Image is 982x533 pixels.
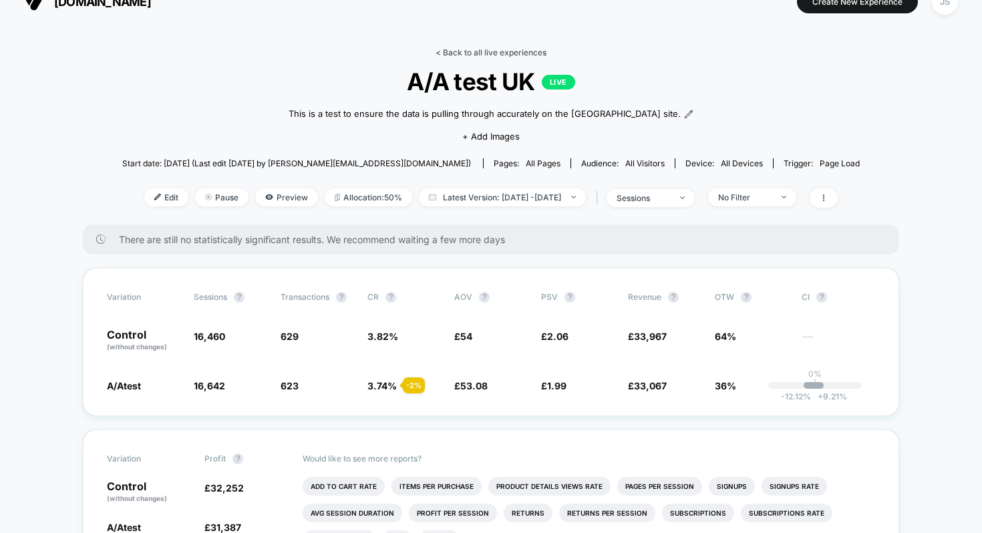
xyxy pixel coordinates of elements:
li: Items Per Purchase [391,477,482,496]
button: ? [234,292,244,303]
li: Signups [709,477,755,496]
span: A/Atest [107,380,141,391]
span: There are still no statistically significant results. We recommend waiting a few more days [119,234,872,245]
li: Avg Session Duration [303,504,402,522]
p: | [814,379,816,389]
p: LIVE [542,75,575,90]
li: Add To Cart Rate [303,477,385,496]
span: £ [541,380,566,391]
li: Subscriptions Rate [741,504,832,522]
span: A/A test UK [159,67,822,96]
span: £ [454,331,472,342]
span: (without changes) [107,494,167,502]
span: Page Load [820,158,860,168]
li: Profit Per Session [409,504,497,522]
span: CR [367,292,379,302]
span: 3.82 % [367,331,398,342]
span: 32,252 [210,482,244,494]
span: £ [628,380,667,391]
p: 0% [808,369,822,379]
span: 3.74 % [367,380,397,391]
span: Variation [107,454,180,464]
span: 54 [460,331,472,342]
p: Control [107,481,191,504]
li: Returns [504,504,552,522]
span: + Add Images [462,131,520,142]
span: 16,642 [194,380,225,391]
span: Variation [107,292,180,303]
span: (without changes) [107,343,167,351]
img: end [571,196,576,198]
li: Signups Rate [762,477,827,496]
div: No Filter [718,192,772,202]
span: 53.08 [460,380,488,391]
span: Revenue [628,292,661,302]
span: 36% [715,380,736,391]
span: 629 [281,331,299,342]
img: edit [154,194,161,200]
li: Returns Per Session [559,504,655,522]
span: Edit [144,188,188,206]
div: sessions [617,193,670,203]
span: OTW [715,292,788,303]
span: 33,967 [634,331,667,342]
span: Pause [195,188,249,206]
span: 1.99 [547,380,566,391]
img: end [782,196,786,198]
span: 33,067 [634,380,667,391]
span: £ [454,380,488,391]
span: + [818,391,823,401]
span: Preview [255,188,318,206]
p: Would like to see more reports? [303,454,876,464]
span: Transactions [281,292,329,302]
button: ? [816,292,827,303]
span: 9.21 % [811,391,847,401]
button: ? [336,292,347,303]
span: Profit [204,454,226,464]
span: Device: [675,158,773,168]
span: £ [541,331,568,342]
span: AOV [454,292,472,302]
div: Audience: [581,158,665,168]
span: Allocation: 50% [325,188,412,206]
span: £ [204,482,244,494]
div: - 2 % [403,377,425,393]
button: ? [385,292,396,303]
span: CI [802,292,875,303]
button: ? [564,292,575,303]
li: Product Details Views Rate [488,477,611,496]
img: calendar [429,194,436,200]
span: -12.12 % [781,391,811,401]
p: Control [107,329,180,352]
span: PSV [541,292,558,302]
button: ? [741,292,752,303]
div: Pages: [494,158,560,168]
div: Trigger: [784,158,860,168]
span: £ [628,331,667,342]
a: < Back to all live experiences [436,47,546,57]
img: end [205,194,212,200]
span: £ [204,522,241,533]
button: ? [232,454,243,464]
span: 64% [715,331,736,342]
span: 16,460 [194,331,225,342]
li: Pages Per Session [617,477,702,496]
span: Start date: [DATE] (Last edit [DATE] by [PERSON_NAME][EMAIL_ADDRESS][DOMAIN_NAME]) [122,158,471,168]
span: All Visitors [625,158,665,168]
img: end [680,196,685,199]
span: This is a test to ensure the data is pulling through accurately on the [GEOGRAPHIC_DATA] site. [289,108,681,121]
span: Sessions [194,292,227,302]
span: A/Atest [107,522,141,533]
button: ? [668,292,679,303]
span: 31,387 [210,522,241,533]
li: Subscriptions [662,504,734,522]
span: 2.06 [547,331,568,342]
span: Latest Version: [DATE] - [DATE] [419,188,586,206]
span: | [593,188,607,208]
img: rebalance [335,194,340,201]
span: all devices [721,158,763,168]
button: ? [479,292,490,303]
span: all pages [526,158,560,168]
span: 623 [281,380,299,391]
span: --- [802,333,875,352]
